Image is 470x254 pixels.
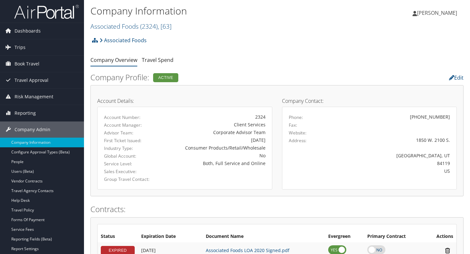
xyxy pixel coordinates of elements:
div: [GEOGRAPHIC_DATA], UT [331,152,450,159]
span: [PERSON_NAME] [417,9,457,16]
div: Both, Full Service and Online [161,160,266,167]
div: [PHONE_NUMBER] [410,113,450,120]
th: Evergreen [325,231,364,242]
h1: Company Information [90,4,339,18]
img: airportal-logo.png [14,4,79,19]
span: , [ 63 ] [158,22,172,31]
th: Status [98,231,138,242]
div: 2324 [161,113,266,120]
div: 84119 [331,160,450,167]
a: Company Overview [90,56,137,64]
label: Industry Type: [104,145,151,151]
h4: Company Contact: [282,98,457,103]
span: ( 2324 ) [140,22,158,31]
h2: Contracts: [90,204,464,215]
label: Account Manager: [104,122,151,128]
a: Edit [449,74,464,81]
div: Client Services [161,121,266,128]
label: Fax: [289,122,297,128]
div: US [331,168,450,174]
a: [PERSON_NAME] [413,3,464,23]
label: Website: [289,130,307,136]
span: Reporting [15,105,36,121]
a: Associated Foods LOA 2020 Signed.pdf [206,247,289,253]
div: Consumer Products/Retail/Wholesale [161,144,266,151]
th: Expiration Date [138,231,203,242]
label: Address: [289,137,307,144]
label: Sales Executive: [104,168,151,175]
a: Associated Foods [99,34,147,47]
label: First Ticket Issued: [104,137,151,144]
label: Group Travel Contact: [104,176,151,182]
div: 1850 W. 2100 S. [331,137,450,143]
label: Phone: [289,114,303,121]
div: No [161,152,266,159]
a: Travel Spend [142,56,173,64]
span: Dashboards [15,23,41,39]
th: Primary Contract [364,231,425,242]
div: Corporate Advisor Team [161,129,266,136]
label: Global Account: [104,153,151,159]
span: Travel Approval [15,72,48,88]
span: [DATE] [141,247,156,253]
span: Company Admin [15,122,50,138]
label: Advisor Team: [104,130,151,136]
label: Account Number: [104,114,151,121]
div: Add/Edit Date [141,248,199,253]
span: Risk Management [15,89,53,105]
i: Remove Contract [442,247,453,254]
label: Service Level: [104,161,151,167]
div: [DATE] [161,137,266,143]
span: Trips [15,39,26,55]
h4: Account Details: [97,98,272,103]
a: Associated Foods [90,22,172,31]
h2: Company Profile: [90,72,336,83]
th: Actions [425,231,456,242]
div: Active [153,73,178,82]
span: Book Travel [15,56,39,72]
th: Document Name [203,231,325,242]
